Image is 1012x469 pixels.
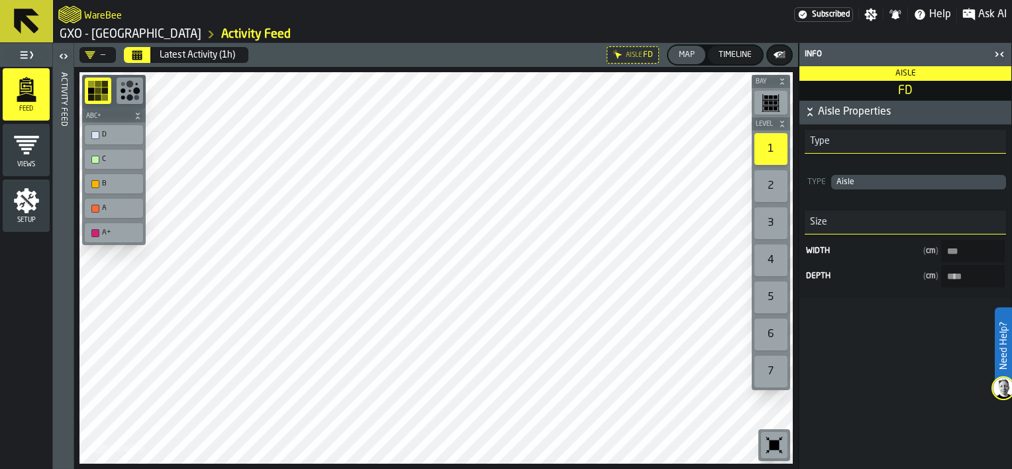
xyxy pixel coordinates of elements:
div: D [87,128,140,142]
button: button- [82,109,146,123]
span: Bay [753,78,776,85]
div: button-toolbar-undefined [82,221,146,245]
label: Need Help? [996,309,1011,383]
span: Aisle Properties [818,104,1009,120]
div: 1 [754,133,787,165]
div: button-toolbar-undefined [752,279,790,316]
input: input-value-Width input-value-Width [941,240,1005,262]
span: Size [805,217,827,227]
div: button-toolbar-undefined [82,196,146,221]
span: cm [923,272,938,281]
div: 4 [754,244,787,276]
div: TypeDropdownMenuValue- [805,164,1006,200]
div: DropdownMenuValue- [79,47,116,63]
span: ABC+ [83,113,131,120]
div: A+ [87,226,140,240]
div: DropdownMenuValue- [85,50,105,60]
span: Ask AI [978,7,1007,23]
div: button-toolbar-undefined [82,75,114,109]
div: button-toolbar-undefined [752,205,790,242]
span: Width [806,246,918,256]
a: logo-header [82,435,157,461]
svg: Show Congestion [119,80,140,101]
div: Timeline [713,50,757,60]
div: button-toolbar-undefined [82,147,146,172]
span: cm [923,246,938,256]
div: Map [674,50,700,60]
span: Aisle [895,70,916,78]
div: button-toolbar-undefined [752,130,790,168]
div: B [87,177,140,191]
div: 7 [754,356,787,388]
div: button-toolbar-undefined [752,168,790,205]
button: Select date range Select date range [124,47,150,63]
li: menu Setup [3,180,50,233]
svg: Reset zoom and position [764,435,785,456]
span: ( [923,247,926,255]
div: button-toolbar-undefined [752,242,790,279]
label: button-toggle-Ask AI [957,7,1012,23]
div: Aisle [626,52,642,59]
a: logo-header [58,3,81,26]
span: Level [753,121,776,128]
label: button-toggle-Notifications [884,8,907,21]
input: input-value-Depth input-value-Depth [941,265,1005,287]
span: ( [923,272,926,280]
button: button-Timeline [708,46,762,64]
a: link-to-/wh/i/ae0cd702-8cb1-4091-b3be-0aee77957c79/feed/fdc57e91-80c9-44dd-92cd-81c982b068f3 [221,27,291,42]
span: Depth [806,272,918,281]
span: FD [643,50,653,60]
h2: Sub Title [84,8,122,21]
div: button-toolbar-undefined [82,172,146,196]
label: button-toggle-Help [908,7,956,23]
div: Latest Activity (1h) [160,50,235,60]
h3: title-section-Size [805,211,1006,234]
div: Info [802,50,990,59]
span: FD [802,83,1009,98]
div: button-toolbar-undefined [82,123,146,147]
div: 5 [754,282,787,313]
nav: Breadcrumb [58,26,532,42]
span: Type [805,136,830,146]
div: button-toolbar-undefined [114,75,146,109]
header: Info [799,43,1011,66]
div: C [87,152,140,166]
button: button- [768,46,791,64]
span: Subscribed [812,10,850,19]
span: ) [936,272,938,280]
div: button-toolbar-undefined [752,88,790,117]
li: menu Views [3,124,50,177]
div: A [87,201,140,215]
div: Menu Subscription [794,7,853,22]
div: Hide filter [613,50,623,60]
label: input-value-Depth [805,265,1006,287]
span: Help [929,7,951,23]
div: Type [805,178,829,187]
span: Setup [3,217,50,224]
div: 2 [754,170,787,202]
div: A+ [102,229,139,237]
div: Select date range [124,47,248,63]
button: button-Map [668,46,705,64]
button: button- [752,75,790,88]
div: 3 [754,207,787,239]
span: Feed [3,105,50,113]
span: Views [3,161,50,168]
div: C [102,155,139,164]
label: button-toggle-Open [54,46,73,70]
svg: Show Congestion [87,80,109,101]
div: button-toolbar-undefined [758,429,790,461]
div: Activity Feed [59,70,68,466]
a: link-to-/wh/i/ae0cd702-8cb1-4091-b3be-0aee77957c79 [60,27,201,42]
button: Select date range [152,42,243,68]
label: input-value-Width [805,240,1006,262]
header: Activity Feed [53,43,74,469]
div: button-toolbar-undefined [752,316,790,353]
label: button-toggle-Close me [990,46,1009,62]
div: B [102,180,139,188]
h3: title-section-Type [805,130,1006,154]
div: 6 [754,319,787,350]
div: A [102,204,139,213]
label: button-toggle-Toggle Full Menu [3,46,50,64]
li: menu Feed [3,68,50,121]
